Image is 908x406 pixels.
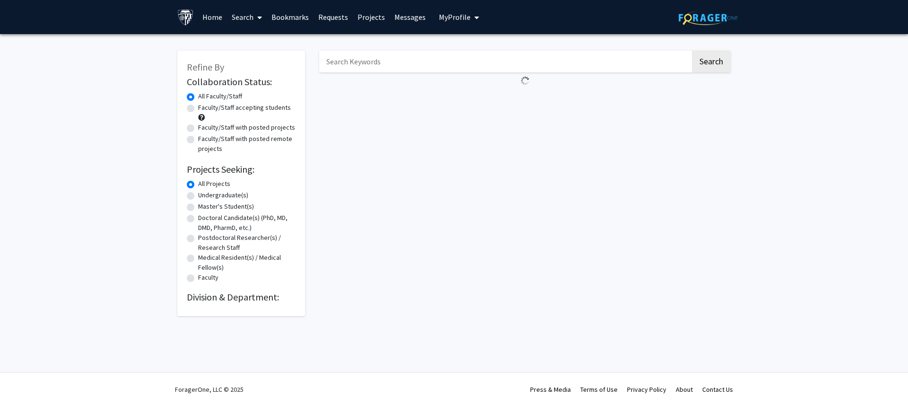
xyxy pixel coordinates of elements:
nav: Page navigation [319,89,731,111]
a: Messages [390,0,430,34]
label: All Projects [198,179,230,189]
h2: Projects Seeking: [187,164,296,175]
a: Projects [353,0,390,34]
img: Johns Hopkins University Logo [177,9,194,26]
span: My Profile [439,12,471,22]
label: Postdoctoral Researcher(s) / Research Staff [198,233,296,253]
label: Undergraduate(s) [198,190,248,200]
a: Press & Media [530,385,571,394]
label: Medical Resident(s) / Medical Fellow(s) [198,253,296,273]
label: Doctoral Candidate(s) (PhD, MD, DMD, PharmD, etc.) [198,213,296,233]
label: Faculty/Staff accepting students [198,103,291,113]
a: About [676,385,693,394]
img: ForagerOne Logo [679,10,738,25]
a: Requests [314,0,353,34]
h2: Collaboration Status: [187,76,296,88]
a: Terms of Use [580,385,618,394]
label: Faculty/Staff with posted projects [198,123,295,132]
img: Loading [517,72,533,89]
label: Master's Student(s) [198,202,254,212]
label: All Faculty/Staff [198,91,242,101]
a: Privacy Policy [627,385,666,394]
a: Search [227,0,267,34]
a: Bookmarks [267,0,314,34]
div: ForagerOne, LLC © 2025 [175,373,244,406]
input: Search Keywords [319,51,690,72]
label: Faculty/Staff with posted remote projects [198,134,296,154]
h2: Division & Department: [187,291,296,303]
label: Faculty [198,273,218,282]
a: Home [198,0,227,34]
button: Search [692,51,731,72]
a: Contact Us [702,385,733,394]
span: Refine By [187,61,224,73]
